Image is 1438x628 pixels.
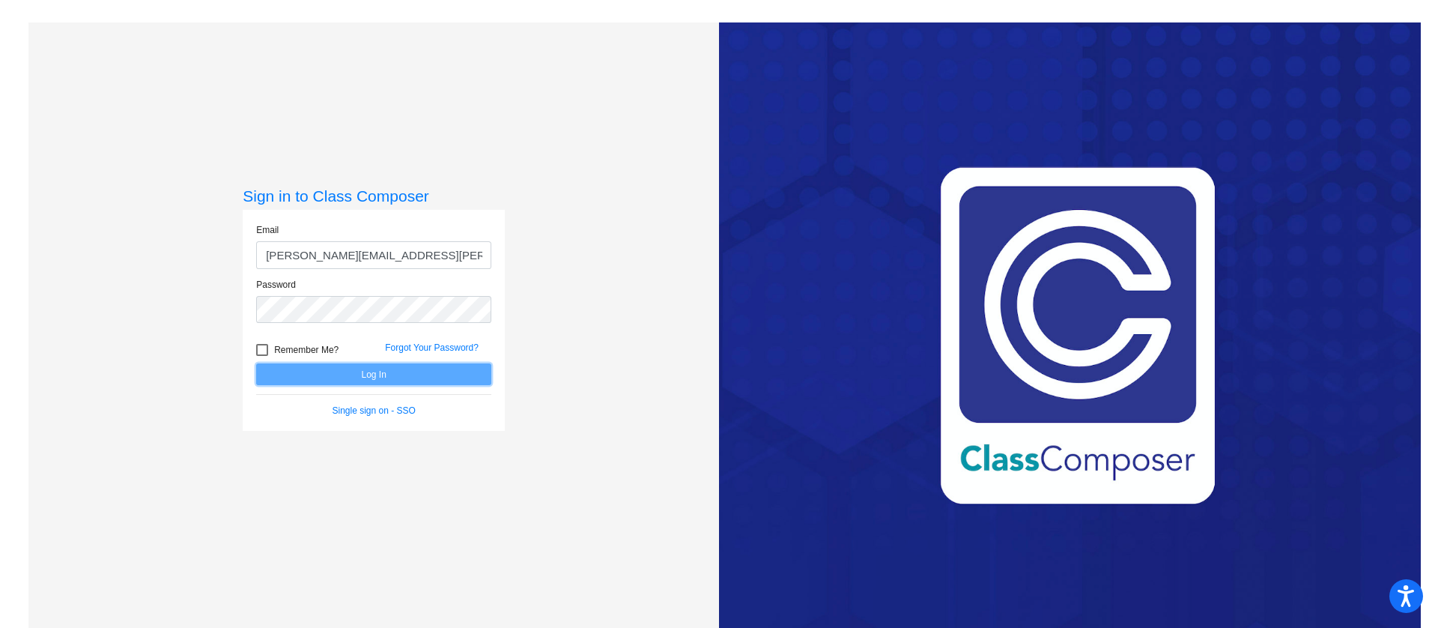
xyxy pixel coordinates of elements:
[243,187,505,205] h3: Sign in to Class Composer
[256,278,296,292] label: Password
[256,363,491,385] button: Log In
[333,405,416,416] a: Single sign on - SSO
[256,223,279,237] label: Email
[385,342,479,353] a: Forgot Your Password?
[274,341,339,359] span: Remember Me?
